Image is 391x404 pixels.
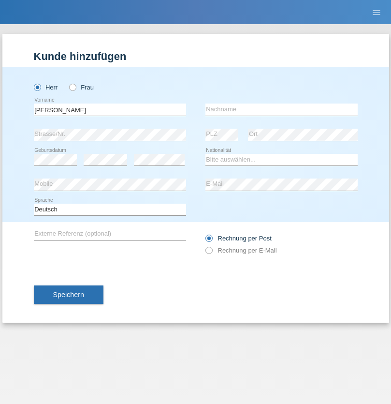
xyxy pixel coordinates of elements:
[34,50,358,62] h1: Kunde hinzufügen
[34,285,103,304] button: Speichern
[69,84,75,90] input: Frau
[205,235,272,242] label: Rechnung per Post
[34,84,58,91] label: Herr
[205,247,277,254] label: Rechnung per E-Mail
[34,84,40,90] input: Herr
[69,84,94,91] label: Frau
[205,235,212,247] input: Rechnung per Post
[372,8,381,17] i: menu
[367,9,386,15] a: menu
[205,247,212,259] input: Rechnung per E-Mail
[53,291,84,299] span: Speichern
